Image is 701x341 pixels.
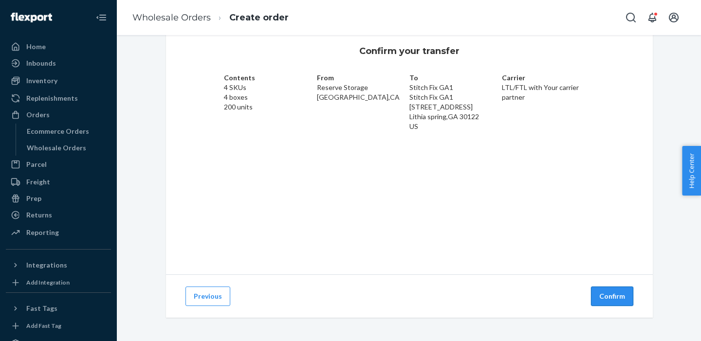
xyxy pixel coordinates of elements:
a: Prep [6,191,111,206]
a: Orders [6,107,111,123]
button: Open notifications [643,8,662,27]
a: Replenishments [6,90,111,106]
div: Fast Tags [26,304,57,313]
button: Integrations [6,257,111,273]
a: Inbounds [6,55,111,71]
h3: Confirm your transfer [359,45,460,57]
img: Flexport logo [11,13,52,22]
button: Close Navigation [92,8,111,27]
div: Add Fast Tag [26,322,61,330]
div: Integrations [26,260,67,270]
div: Reporting [26,228,59,237]
div: 4 SKUs 4 boxes 200 units [224,73,316,131]
p: Lithia spring , GA 30122 [409,112,502,122]
div: Inbounds [26,58,56,68]
button: Fast Tags [6,301,111,316]
a: Home [6,39,111,54]
div: Home [26,42,46,52]
p: From [317,73,409,83]
a: Returns [6,207,111,223]
div: Returns [26,210,52,220]
a: Freight [6,174,111,190]
p: Stitch Fix GA1 [409,83,502,92]
div: Replenishments [26,93,78,103]
button: Help Center [682,146,701,196]
div: Ecommerce Orders [27,126,89,136]
a: Ecommerce Orders [22,124,111,139]
p: Contents [224,73,316,83]
div: Freight [26,177,50,187]
p: Stitch Fix GA1 [409,92,502,102]
div: Parcel [26,160,47,169]
a: Wholesale Orders [132,12,211,23]
div: Add Integration [26,278,70,287]
ol: breadcrumbs [125,3,296,32]
a: Create order [229,12,289,23]
a: Inventory [6,73,111,89]
a: Add Fast Tag [6,320,111,332]
a: Reporting [6,225,111,240]
div: Orders [26,110,50,120]
a: Add Integration [6,277,111,288]
div: LTL/FTL with Your carrier partner [502,73,594,131]
a: Parcel [6,157,111,172]
a: Wholesale Orders [22,140,111,156]
p: To [409,73,502,83]
p: US [409,122,502,131]
div: Prep [26,194,41,203]
div: Wholesale Orders [27,143,86,153]
button: Previous [185,287,230,306]
p: Carrier [502,73,594,83]
div: Reserve Storage [GEOGRAPHIC_DATA] , CA [317,73,409,131]
p: [STREET_ADDRESS] [409,102,502,112]
button: Open account menu [664,8,683,27]
button: Open Search Box [621,8,641,27]
div: Inventory [26,76,57,86]
button: Confirm [591,287,633,306]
